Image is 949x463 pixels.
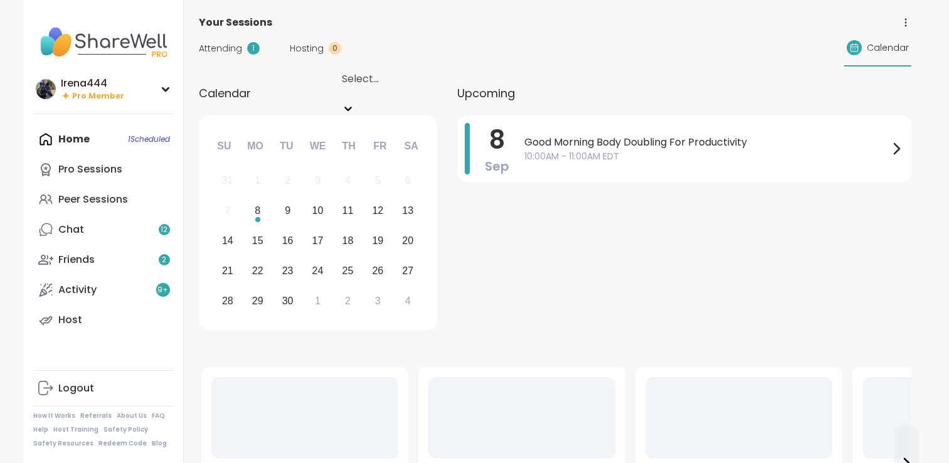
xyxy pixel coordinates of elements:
div: Choose Wednesday, September 10th, 2025 [304,198,331,225]
div: Activity [58,283,97,297]
a: How It Works [33,412,75,420]
div: Not available Sunday, August 31st, 2025 [215,168,241,194]
span: 2 [162,255,166,265]
div: 1 [247,42,260,55]
div: 7 [225,202,230,219]
div: Th [335,132,363,160]
div: Not available Monday, September 1st, 2025 [244,168,271,194]
div: Choose Thursday, September 11th, 2025 [334,198,361,225]
span: Good Morning Body Doubling For Productivity [524,135,889,150]
div: Choose Monday, September 8th, 2025 [244,198,271,225]
div: Choose Monday, September 29th, 2025 [244,287,271,314]
span: 9 + [157,285,168,295]
div: month 2025-09 [213,166,423,316]
div: 19 [372,232,383,249]
div: Sa [397,132,425,160]
div: Host [58,313,82,327]
a: Redeem Code [98,439,147,448]
a: Friends2 [33,245,173,275]
div: 6 [405,172,411,189]
div: 30 [282,292,294,309]
a: Help [33,425,48,434]
span: Calendar [199,85,251,102]
div: We [304,132,331,160]
div: 1 [315,292,321,309]
a: Host [33,305,173,335]
div: 29 [252,292,263,309]
div: 0 [329,42,341,55]
div: 14 [222,232,233,249]
div: 4 [405,292,411,309]
div: Not available Sunday, September 7th, 2025 [215,198,241,225]
div: Friends [58,253,95,267]
span: Attending [199,42,242,55]
div: Choose Saturday, October 4th, 2025 [395,287,421,314]
a: Host Training [53,425,98,434]
a: Safety Policy [103,425,148,434]
div: 26 [372,262,383,279]
div: Tu [273,132,300,160]
div: Choose Friday, September 26th, 2025 [364,257,391,284]
div: 27 [402,262,413,279]
span: Sep [485,157,509,175]
span: Pro Member [72,91,124,102]
div: Choose Wednesday, September 17th, 2025 [304,228,331,255]
div: Choose Saturday, September 27th, 2025 [395,257,421,284]
div: 24 [312,262,324,279]
div: 3 [375,292,381,309]
div: Choose Friday, September 19th, 2025 [364,228,391,255]
div: Not available Tuesday, September 2nd, 2025 [274,168,301,194]
div: 16 [282,232,294,249]
div: Su [210,132,238,160]
div: Choose Tuesday, September 30th, 2025 [274,287,301,314]
span: Hosting [290,42,324,55]
div: Not available Wednesday, September 3rd, 2025 [304,168,331,194]
a: Peer Sessions [33,184,173,215]
div: 2 [345,292,351,309]
div: 12 [372,202,383,219]
a: Activity9+ [33,275,173,305]
a: Pro Sessions [33,154,173,184]
span: 12 [161,225,167,235]
div: 17 [312,232,324,249]
a: Logout [33,373,173,403]
div: Choose Friday, September 12th, 2025 [364,198,391,225]
a: FAQ [152,412,165,420]
div: 20 [402,232,413,249]
a: About Us [117,412,147,420]
a: Referrals [80,412,112,420]
div: Not available Saturday, September 6th, 2025 [395,168,421,194]
div: Choose Tuesday, September 23rd, 2025 [274,257,301,284]
span: Upcoming [457,85,515,102]
div: Logout [58,381,94,395]
div: Not available Thursday, September 4th, 2025 [334,168,361,194]
div: Choose Saturday, September 20th, 2025 [395,228,421,255]
div: Choose Thursday, September 25th, 2025 [334,257,361,284]
div: Fr [366,132,394,160]
a: Blog [152,439,167,448]
div: 10 [312,202,324,219]
div: 1 [255,172,260,189]
img: Irena444 [36,79,56,99]
div: Select... [342,72,437,87]
span: 8 [489,122,505,157]
span: 10:00AM - 11:00AM EDT [524,150,889,163]
div: 4 [345,172,351,189]
div: 22 [252,262,263,279]
div: Choose Tuesday, September 9th, 2025 [274,198,301,225]
img: ShareWell Nav Logo [33,20,173,64]
div: 25 [342,262,354,279]
div: 5 [375,172,381,189]
div: Not available Friday, September 5th, 2025 [364,168,391,194]
a: Safety Resources [33,439,93,448]
div: 13 [402,202,413,219]
div: 9 [285,202,290,219]
div: 31 [222,172,233,189]
div: 15 [252,232,263,249]
div: Choose Saturday, September 13th, 2025 [395,198,421,225]
a: Chat12 [33,215,173,245]
div: 3 [315,172,321,189]
span: Your Sessions [199,15,272,30]
div: 11 [342,202,354,219]
div: Choose Thursday, October 2nd, 2025 [334,287,361,314]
